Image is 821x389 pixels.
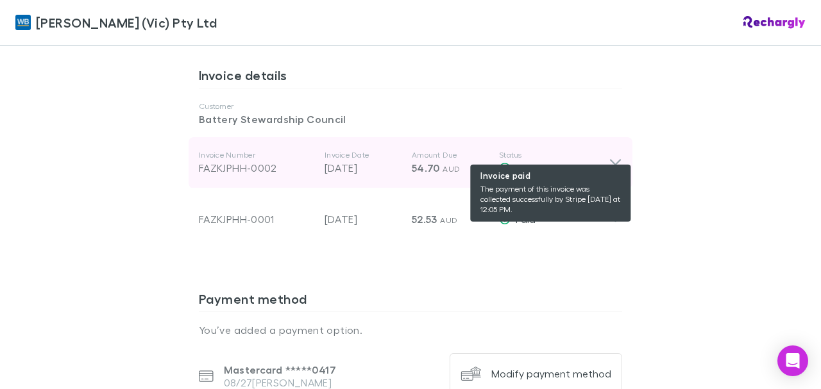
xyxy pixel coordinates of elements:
div: FAZKJPHH-0001 [199,211,314,227]
p: 08/27 [PERSON_NAME] [224,376,336,389]
div: FAZKJPHH-0002 [199,160,314,176]
span: [PERSON_NAME] (Vic) Pty Ltd [36,13,217,32]
div: Open Intercom Messenger [777,345,808,376]
span: AUD [440,215,457,225]
div: Invoice NumberFAZKJPHH-0002Invoice Date[DATE]Amount Due54.70 AUDStatus [189,137,632,188]
div: FAZKJPHH-0001[DATE]52.53 AUDPaid [189,188,632,240]
p: Battery Stewardship Council [199,112,622,127]
img: Rechargly Logo [743,16,806,29]
img: Modify payment method's Logo [461,363,481,384]
span: 54.70 [412,161,440,174]
img: William Buck (Vic) Pty Ltd's Logo [15,15,31,30]
h3: Invoice details [199,67,622,88]
p: Status [499,150,609,160]
div: Modify payment method [491,367,611,380]
p: Invoice Date [325,150,402,160]
span: Paid [516,213,536,225]
p: Invoice Number [199,150,314,160]
p: Customer [199,101,622,112]
p: You’ve added a payment option. [199,322,622,338]
h3: Payment method [199,291,622,311]
p: [DATE] [325,211,402,227]
p: Amount Due [412,150,489,160]
span: 52.53 [412,213,437,226]
span: AUD [443,164,460,174]
span: Paid [516,161,536,174]
p: [DATE] [325,160,402,176]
